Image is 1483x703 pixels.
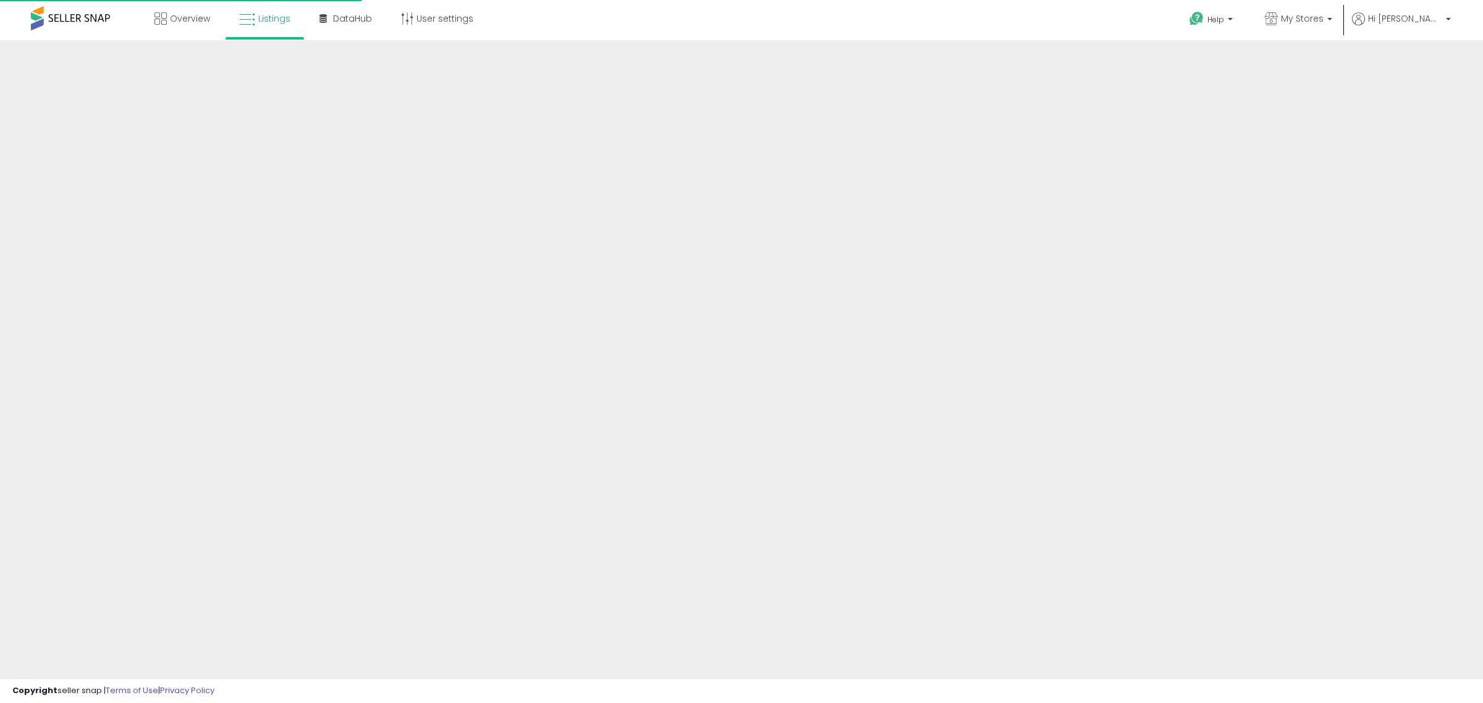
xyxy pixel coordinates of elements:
[1189,11,1204,27] i: Get Help
[1352,12,1451,40] a: Hi [PERSON_NAME]
[1368,12,1442,25] span: Hi [PERSON_NAME]
[1281,12,1324,25] span: My Stores
[1207,14,1224,25] span: Help
[170,12,210,25] span: Overview
[258,12,290,25] span: Listings
[1180,2,1245,40] a: Help
[333,12,372,25] span: DataHub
